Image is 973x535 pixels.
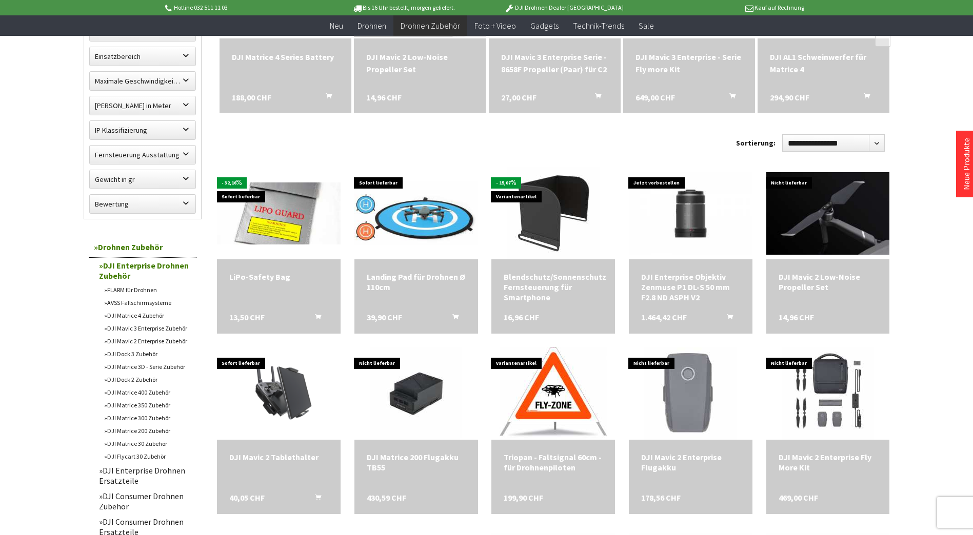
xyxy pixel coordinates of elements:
[644,347,737,440] img: DJI Mavic 2 Enterprise Flugakku
[99,322,196,335] a: DJI Mavic 3 Enterprise Zubehör
[324,2,484,14] p: Bis 16 Uhr bestellt, morgen geliefert.
[94,463,196,488] a: DJI Enterprise Drohnen Ersatzteile
[467,15,523,36] a: Foto + Video
[99,360,196,373] a: DJI Matrice 3D - Serie Zubehör
[229,492,265,503] span: 40,05 CHF
[766,172,890,255] img: DJI Mavic 2 Low-Noise Propeller Set
[779,492,818,503] span: 469,00 CHF
[229,452,328,462] a: DJI Mavic 2 Tablethalter 40,05 CHF In den Warenkorb
[779,452,878,472] div: DJI Mavic 2 Enterprise Fly More Kit
[367,452,466,472] div: DJI Matrice 200 Flugakku TB55
[99,309,196,322] a: DJI Matrice 4 Zubehör
[366,91,402,104] span: 14,96 CHF
[229,272,328,282] a: LiPo-Safety Bag 13,50 CHF In den Warenkorb
[90,195,195,213] label: Bewertung
[367,272,466,292] div: Landing Pad für Drohnen Ø 110cm
[504,452,603,472] a: Triopan - Faltsignal 60cm - für Drohnenpiloten 199,90 CHF
[717,91,742,105] button: In den Warenkorb
[401,20,460,31] span: Drohnen Zubehör
[644,2,804,14] p: Kauf auf Rechnung
[90,121,195,139] label: IP Klassifizierung
[99,296,196,309] a: AVSS Fallschirmsysteme
[99,386,196,399] a: DJI Matrice 400 Zubehör
[367,452,466,472] a: DJI Matrice 200 Flugakku TB55 430,59 CHF
[639,20,654,31] span: Sale
[90,146,195,164] label: Fernsteuerung Ausstattung
[94,488,196,514] a: DJI Consumer Drohnen Zubehör
[474,20,516,31] span: Foto + Video
[484,2,644,14] p: DJI Drohnen Dealer [GEOGRAPHIC_DATA]
[99,450,196,463] a: DJI Flycart 30 Zubehör
[350,15,393,36] a: Drohnen
[641,312,687,322] span: 1.464,42 CHF
[636,51,743,75] a: DJI Mavic 3 Enterprise - Serie Fly more Kit 649,00 CHF In den Warenkorb
[303,312,327,325] button: In den Warenkorb
[504,272,603,302] a: Blendschutz/Sonnenschutz Fernsteuerung für Smartphone 16,96 CHF
[89,237,196,258] a: Drohnen Zubehör
[354,181,478,245] img: Landing Pad für Drohnen Ø 110cm
[99,347,196,360] a: DJI Dock 3 Zubehör
[770,51,877,75] div: DJI AL1 Schweinwerfer für Matrice 4
[641,452,740,472] a: DJI Mavic 2 Enterprise Flugakku 178,56 CHF
[90,96,195,115] label: Maximale Flughöhe in Meter
[229,452,328,462] div: DJI Mavic 2 Tablethalter
[641,272,740,302] div: DJI Enterprise Objektiv Zenmuse P1 DL-S 50 mm F2.8 ND ASPH V2
[504,492,543,503] span: 199,90 CHF
[99,335,196,347] a: DJI Mavic 2 Enterprise Zubehör
[504,272,603,302] div: Blendschutz/Sonnenschutz Fernsteuerung für Smartphone
[99,437,196,450] a: DJI Matrice 30 Zubehör
[367,312,402,322] span: 39,90 CHF
[366,51,473,75] div: DJI Mavic 2 Low-Noise Propeller Set
[714,312,739,325] button: In den Warenkorb
[99,283,196,296] a: FLARM für Drohnen
[641,492,681,503] span: 178,56 CHF
[232,51,339,63] div: DJI Matrice 4 Series Battery
[370,347,462,440] img: DJI Matrice 200 Flugakku TB55
[583,91,607,105] button: In den Warenkorb
[961,138,971,190] a: Neue Produkte
[566,15,631,36] a: Technik-Trends
[779,312,814,322] span: 14,96 CHF
[504,452,603,472] div: Triopan - Faltsignal 60cm - für Drohnenpiloten
[217,182,341,244] img: LiPo-Safety Bag
[94,258,196,283] a: DJI Enterprise Drohnen Zubehör
[641,272,740,302] a: DJI Enterprise Objektiv Zenmuse P1 DL-S 50 mm F2.8 ND ASPH V2 1.464,42 CHF In den Warenkorb
[770,51,877,75] a: DJI AL1 Schweinwerfer für Matrice 4 294,90 CHF In den Warenkorb
[393,15,467,36] a: Drohnen Zubehör
[501,51,608,75] div: DJI Mavic 3 Enterprise Serie - 8658F Propeller (Paar) für C2
[229,312,265,322] span: 13,50 CHF
[851,91,876,105] button: In den Warenkorb
[367,272,466,292] a: Landing Pad für Drohnen Ø 110cm 39,90 CHF In den Warenkorb
[782,347,874,440] img: DJI Mavic 2 Enterprise Fly More Kit
[629,172,752,255] img: DJI Enterprise Objektiv Zenmuse P1 DL-S 50 mm F2.8 ND ASPH V2
[779,272,878,292] div: DJI Mavic 2 Low-Noise Propeller Set
[323,15,350,36] a: Neu
[636,91,675,104] span: 649,00 CHF
[500,347,607,440] img: Triopan - Faltsignal 60cm - für Drohnenpiloten
[90,72,195,90] label: Maximale Geschwindigkeit in km/h
[90,47,195,66] label: Einsatzbereich
[523,15,566,36] a: Gadgets
[440,312,465,325] button: In den Warenkorb
[164,2,324,14] p: Hotline 032 511 11 03
[232,51,339,63] a: DJI Matrice 4 Series Battery 188,00 CHF In den Warenkorb
[330,20,343,31] span: Neu
[99,411,196,424] a: DJI Matrice 300 Zubehör
[99,424,196,437] a: DJI Matrice 200 Zubehör
[779,452,878,472] a: DJI Mavic 2 Enterprise Fly More Kit 469,00 CHF
[229,272,328,282] div: LiPo-Safety Bag
[358,20,386,31] span: Drohnen
[501,91,537,104] span: 27,00 CHF
[507,167,600,259] img: Blendschutz/Sonnenschutz Fernsteuerung für Smartphone
[779,272,878,292] a: DJI Mavic 2 Low-Noise Propeller Set 14,96 CHF
[99,373,196,386] a: DJI Dock 2 Zubehör
[736,135,776,151] label: Sortierung:
[366,51,473,75] a: DJI Mavic 2 Low-Noise Propeller Set 14,96 CHF
[90,170,195,189] label: Gewicht in gr
[504,312,539,322] span: 16,96 CHF
[99,399,196,411] a: DJI Matrice 350 Zubehör
[217,359,341,428] img: DJI Mavic 2 Tablethalter
[313,91,338,105] button: In den Warenkorb
[232,91,271,104] span: 188,00 CHF
[631,15,661,36] a: Sale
